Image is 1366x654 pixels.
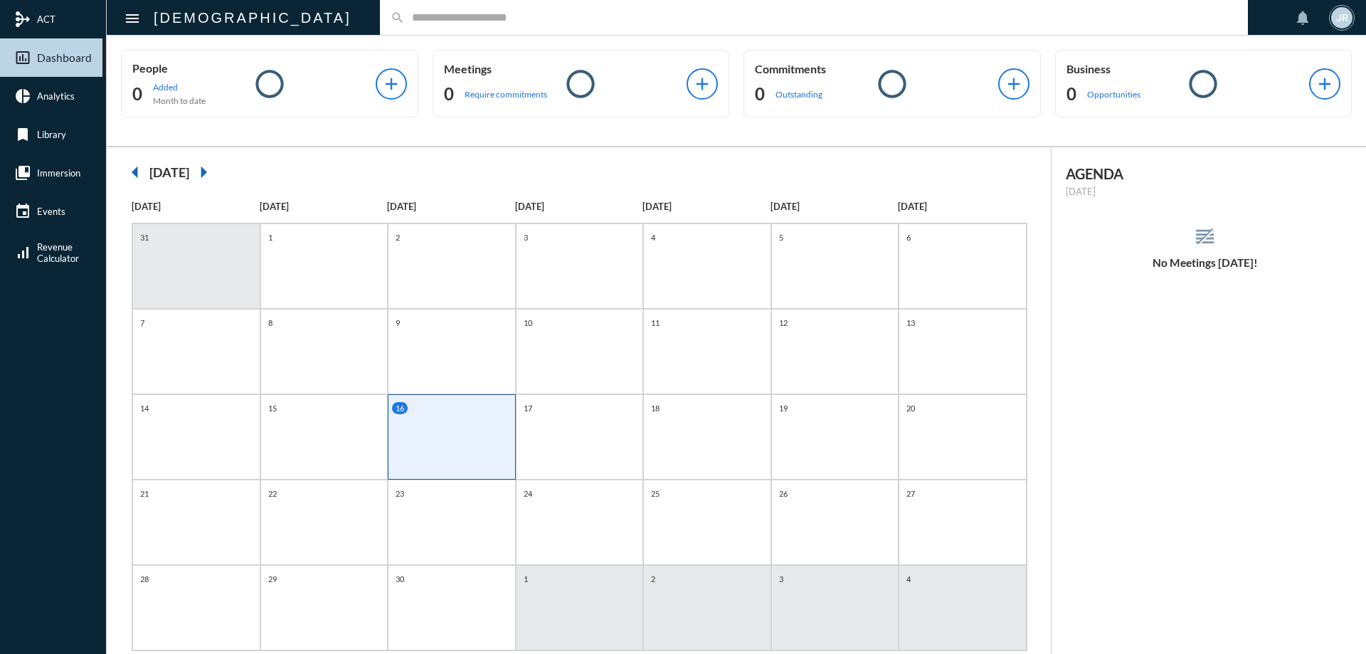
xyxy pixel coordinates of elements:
p: [DATE] [515,201,643,212]
p: 21 [137,487,152,500]
p: 20 [903,402,918,414]
button: Toggle sidenav [118,4,147,32]
mat-icon: signal_cellular_alt [14,244,31,261]
span: Library [37,129,66,140]
p: [DATE] [642,201,771,212]
p: 17 [520,402,536,414]
p: 23 [392,487,408,500]
p: 12 [775,317,791,329]
mat-icon: arrow_right [189,158,218,186]
p: 11 [647,317,663,329]
mat-icon: notifications [1294,9,1311,26]
p: 15 [265,402,280,414]
p: 31 [137,231,152,243]
span: Analytics [37,90,75,102]
mat-icon: Side nav toggle icon [124,10,141,27]
p: [DATE] [1066,186,1345,197]
p: 7 [137,317,148,329]
p: 29 [265,573,280,585]
p: 30 [392,573,408,585]
p: 22 [265,487,280,500]
mat-icon: bookmark [14,126,31,143]
span: Dashboard [37,51,92,64]
mat-icon: collections_bookmark [14,164,31,181]
p: [DATE] [771,201,899,212]
h2: [DEMOGRAPHIC_DATA] [154,6,351,29]
p: [DATE] [132,201,260,212]
p: 4 [903,573,914,585]
p: 3 [520,231,531,243]
p: 18 [647,402,663,414]
p: 4 [647,231,659,243]
p: [DATE] [260,201,388,212]
span: Immersion [37,167,80,179]
p: 9 [392,317,403,329]
p: 2 [647,573,659,585]
p: 16 [392,402,408,414]
mat-icon: search [391,11,405,25]
p: 25 [647,487,663,500]
p: 26 [775,487,791,500]
span: Events [37,206,65,217]
p: 5 [775,231,787,243]
mat-icon: event [14,203,31,220]
mat-icon: pie_chart [14,88,31,105]
p: 19 [775,402,791,414]
p: 3 [775,573,787,585]
p: 8 [265,317,276,329]
p: [DATE] [898,201,1026,212]
mat-icon: reorder [1193,225,1217,248]
p: 14 [137,402,152,414]
p: 6 [903,231,914,243]
mat-icon: insert_chart_outlined [14,49,31,66]
p: 2 [392,231,403,243]
p: [DATE] [387,201,515,212]
div: JR [1331,7,1352,28]
p: 28 [137,573,152,585]
h5: No Meetings [DATE]! [1052,256,1360,269]
p: 1 [265,231,276,243]
span: Revenue Calculator [37,241,79,264]
p: 10 [520,317,536,329]
mat-icon: mediation [14,11,31,28]
p: 24 [520,487,536,500]
h2: AGENDA [1066,165,1345,182]
span: ACT [37,14,55,25]
h2: [DATE] [149,164,189,180]
mat-icon: arrow_left [121,158,149,186]
p: 1 [520,573,531,585]
p: 27 [903,487,918,500]
p: 13 [903,317,918,329]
